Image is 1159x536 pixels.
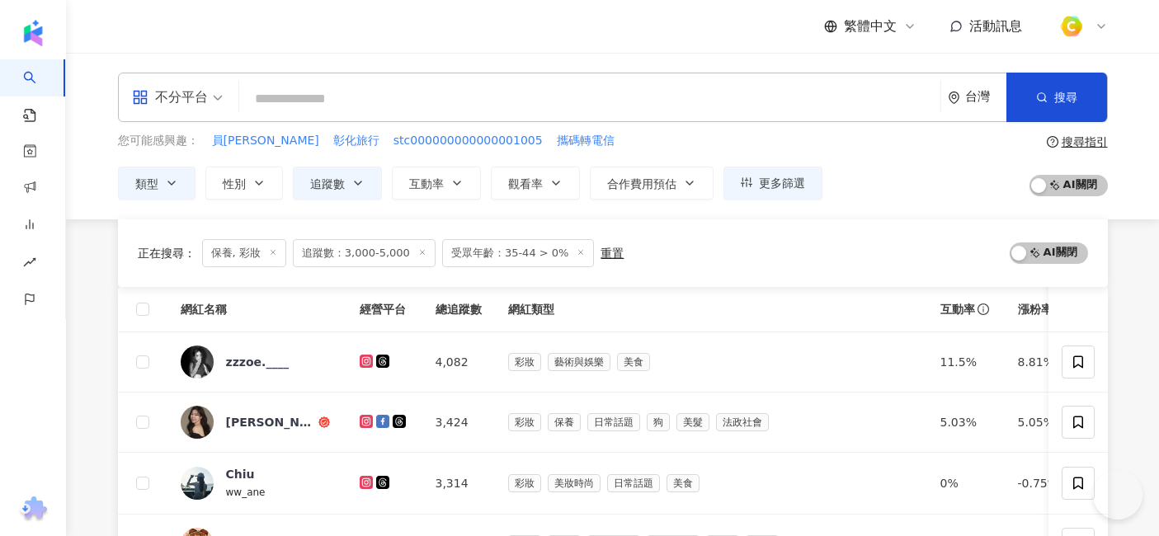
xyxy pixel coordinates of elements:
[226,414,315,430] div: [PERSON_NAME]
[508,474,541,492] span: 彩妝
[1093,470,1143,520] iframe: Help Scout Beacon - Open
[508,177,543,190] span: 觀看率
[205,167,283,200] button: 性別
[965,90,1006,104] div: 台灣
[135,177,158,190] span: 類型
[940,474,992,492] div: 0%
[548,474,601,492] span: 美妝時尚
[422,393,495,453] td: 3,424
[495,287,927,332] th: 網紅類型
[969,18,1022,34] span: 活動訊息
[617,353,650,371] span: 美食
[422,453,495,515] td: 3,314
[293,167,382,200] button: 追蹤數
[508,413,541,431] span: 彩妝
[587,413,640,431] span: 日常話題
[132,89,148,106] span: appstore
[1018,413,1069,431] div: 5.05%
[607,474,660,492] span: 日常話題
[844,17,897,35] span: 繁體中文
[226,354,290,370] div: zzzoe.____
[940,413,992,431] div: 5.03%
[332,132,380,150] button: 彰化旅行
[557,133,615,149] span: 攜碼轉電信
[223,177,246,190] span: 性別
[716,413,769,431] span: 法政社會
[118,167,196,200] button: 類型
[1047,136,1058,148] span: question-circle
[556,132,615,150] button: 攜碼轉電信
[293,239,436,267] span: 追蹤數：3,000-5,000
[647,413,670,431] span: 狗
[181,346,333,378] a: KOL Avatarzzzoe.____
[310,177,345,190] span: 追蹤數
[1054,91,1077,104] span: 搜尋
[548,353,610,371] span: 藝術與娛樂
[940,301,975,317] span: 互動率
[118,133,199,149] span: 您可能感興趣：
[392,167,481,200] button: 互動率
[667,474,700,492] span: 美食
[181,406,214,439] img: KOL Avatar
[1018,353,1069,371] div: 8.81%
[590,167,714,200] button: 合作費用預估
[422,332,495,393] td: 4,082
[607,177,676,190] span: 合作費用預估
[226,487,266,498] span: ww_ane
[211,132,320,150] button: 員[PERSON_NAME]
[1006,73,1107,122] button: 搜尋
[409,177,444,190] span: 互動率
[181,466,333,501] a: KOL AvatarChiuww_ane
[226,466,255,482] div: Chiu
[138,247,196,260] span: 正在搜尋 ：
[181,346,214,378] img: KOL Avatar
[1062,135,1108,148] div: 搜尋指引
[23,246,36,283] span: rise
[723,167,822,200] button: 更多篩選
[676,413,709,431] span: 美髮
[491,167,580,200] button: 觀看率
[948,92,960,104] span: environment
[548,413,581,431] span: 保養
[333,133,379,149] span: 彰化旅行
[212,133,319,149] span: 員[PERSON_NAME]
[17,496,49,523] img: chrome extension
[940,353,992,371] div: 11.5%
[181,467,214,500] img: KOL Avatar
[422,287,495,332] th: 總追蹤數
[20,20,46,46] img: logo icon
[393,133,543,149] span: stc000000000000001005
[1018,301,1053,317] span: 漲粉率
[759,176,805,190] span: 更多篩選
[601,247,624,260] div: 重置
[346,287,422,332] th: 經營平台
[181,406,333,439] a: KOL Avatar[PERSON_NAME]
[508,353,541,371] span: 彩妝
[23,59,56,124] a: search
[975,301,992,317] span: info-circle
[167,287,346,332] th: 網紅名稱
[1056,11,1087,42] img: %E6%96%B9%E5%BD%A2%E7%B4%94.png
[1018,474,1069,492] div: -0.75%
[442,239,595,267] span: 受眾年齡：35-44 > 0%
[393,132,544,150] button: stc000000000000001005
[202,239,286,267] span: 保養, 彩妝
[132,84,208,110] div: 不分平台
